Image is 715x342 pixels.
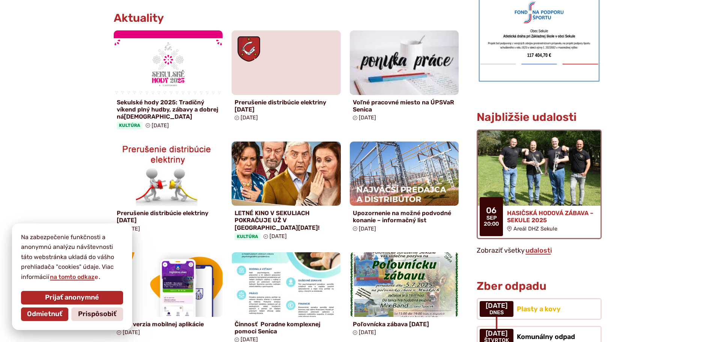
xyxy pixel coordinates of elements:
h4: Sekulské hody 2025: Tradičný víkend plný hudby, zábavy a dobrej ná[DEMOGRAPHIC_DATA] [117,99,220,121]
a: Zobraziť všetky udalosti [525,246,553,255]
span: [DATE] [359,115,376,121]
h4: Nová verzia mobilnej aplikácie [117,321,220,328]
span: Dnes [486,310,507,316]
span: Komunálny odpad [517,333,575,341]
span: 20:00 [484,221,499,227]
h4: HASIČSKÁ HODOVÁ ZÁBAVA – SEKULE 2025 [507,209,594,224]
span: Kultúra [235,233,260,240]
h4: Poľovnícka zábava [DATE] [353,321,456,328]
span: [DATE] [152,122,169,129]
h4: LETNÉ KINO V SEKULIACH POKRAČUJE UŽ V [GEOGRAPHIC_DATA][DATE]! [235,209,338,231]
button: Prispôsobiť [71,307,123,321]
span: [DATE] [359,329,376,336]
p: Na zabezpečenie funkčnosti a anonymnú analýzu návštevnosti táto webstránka ukladá do vášho prehli... [21,232,123,282]
h3: Aktuality [114,12,164,24]
a: Sekulské hody 2025: Tradičný víkend plný hudby, zábavy a dobrej ná[DEMOGRAPHIC_DATA] Kultúra [DATE] [114,30,223,133]
a: LETNÉ KINO V SEKULIACH POKRAČUJE UŽ V [GEOGRAPHIC_DATA][DATE]! Kultúra [DATE] [232,142,341,244]
span: [DATE] [359,226,376,232]
span: [DATE] [486,302,507,310]
h4: Upozornenie na možné podvodné konanie – informačný list [353,209,456,224]
span: [DATE] [484,330,509,337]
h3: Zber odpadu [477,280,601,292]
span: [DATE] [123,226,140,232]
span: [DATE] [241,115,258,121]
span: Areál DHZ Sekule [513,226,557,232]
h4: Prerušenie distribúcie elektriny [DATE] [235,99,338,113]
span: sep [484,215,499,221]
span: Odmietnuť [27,310,62,318]
a: Voľné pracovné miesto na ÚPSVaR Senica [DATE] [350,30,459,124]
span: 06 [484,206,499,215]
a: Upozornenie na možné podvodné konanie – informačný list [DATE] [350,142,459,235]
a: na tomto odkaze [49,273,99,280]
button: Prijať anonymné [21,291,123,304]
span: Plasty a kovy [517,305,561,313]
span: Kultúra [117,122,143,129]
p: Zobraziť všetky [477,245,601,256]
a: Nová verzia mobilnej aplikácie [DATE] [114,252,223,339]
a: Poľovnícka zábava [DATE] [DATE] [350,252,459,339]
h3: Najbližšie udalosti [477,111,577,124]
span: [DATE] [123,329,140,336]
button: Odmietnuť [21,307,68,321]
h4: Prerušenie distribúcie elektriny [DATE] [117,209,220,224]
span: Prijať anonymné [45,294,99,302]
a: Prerušenie distribúcie elektriny [DATE] [DATE] [114,142,223,235]
h4: Činnosť Poradne komplexnej pomoci Senica [235,321,338,335]
a: Plasty a kovy [DATE] Dnes [477,298,601,320]
h4: Voľné pracovné miesto na ÚPSVaR Senica [353,99,456,113]
span: [DATE] [269,233,287,240]
span: Prispôsobiť [78,310,116,318]
a: Prerušenie distribúcie elektriny [DATE] [DATE] [232,30,341,124]
a: HASIČSKÁ HODOVÁ ZÁBAVA – SEKULE 2025 Areál DHZ Sekule 06 sep 20:00 [477,130,601,239]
